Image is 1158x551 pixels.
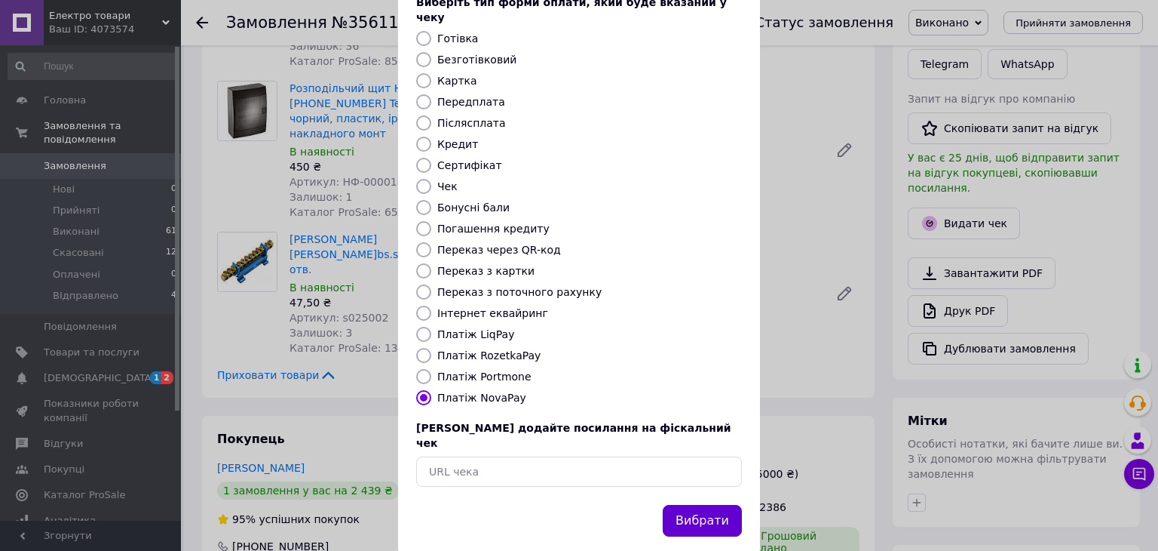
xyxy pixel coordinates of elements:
label: Передплата [437,96,505,108]
label: Інтернет еквайринг [437,307,548,319]
label: Бонусні бали [437,202,510,214]
label: Картка [437,75,477,87]
label: Післясплата [437,117,506,129]
label: Переказ з поточного рахунку [437,286,602,298]
label: Платіж RozetkaPay [437,349,541,362]
label: Переказ з картки [437,265,535,277]
label: Переказ через QR-код [437,244,561,256]
label: Кредит [437,138,478,150]
label: Платіж NovaPay [437,392,526,404]
label: Погашення кредиту [437,223,550,235]
label: Чек [437,180,458,192]
label: Готівка [437,32,478,45]
label: Сертифікат [437,159,502,171]
label: Платіж Portmone [437,371,532,383]
button: Вибрати [663,505,742,537]
span: [PERSON_NAME] додайте посилання на фіскальний чек [416,422,731,449]
label: Платіж LiqPay [437,328,514,340]
label: Безготівковий [437,54,516,66]
input: URL чека [416,457,742,487]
